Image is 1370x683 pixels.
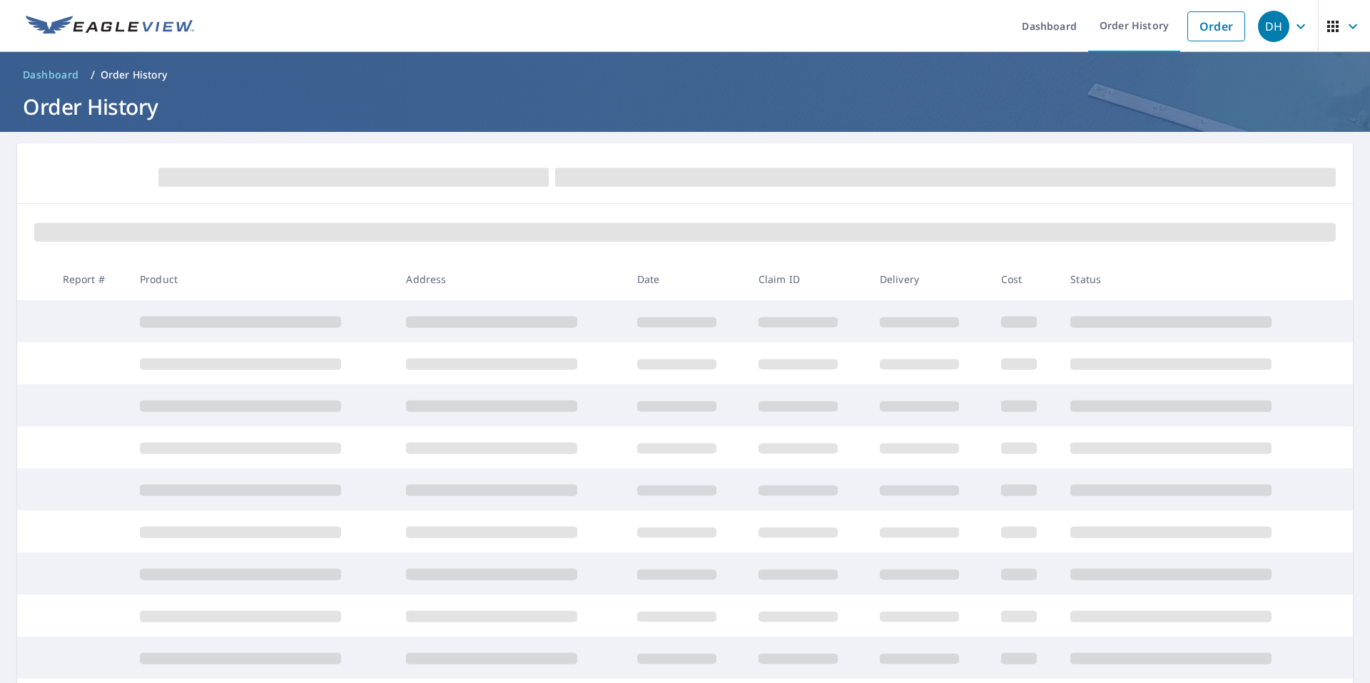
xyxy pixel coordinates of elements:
[1187,11,1245,41] a: Order
[1258,11,1289,42] div: DH
[17,63,1353,86] nav: breadcrumb
[23,68,79,82] span: Dashboard
[990,258,1060,300] th: Cost
[26,16,194,37] img: EV Logo
[128,258,395,300] th: Product
[395,258,625,300] th: Address
[101,68,168,82] p: Order History
[868,258,990,300] th: Delivery
[51,258,128,300] th: Report #
[91,66,95,83] li: /
[17,63,85,86] a: Dashboard
[626,258,747,300] th: Date
[1059,258,1326,300] th: Status
[747,258,868,300] th: Claim ID
[17,92,1353,121] h1: Order History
